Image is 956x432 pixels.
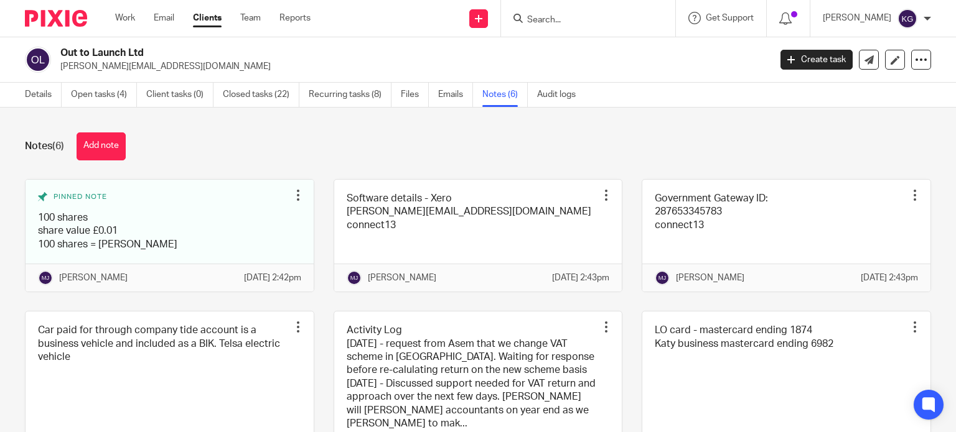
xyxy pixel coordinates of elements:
p: [DATE] 2:42pm [244,272,301,284]
h2: Out to Launch Ltd [60,47,622,60]
div: Pinned note [38,192,289,202]
a: Files [401,83,429,107]
img: svg%3E [655,270,670,285]
h1: Notes [25,140,64,153]
p: [DATE] 2:43pm [861,272,918,284]
button: Add note [77,132,126,160]
a: Create task [780,50,853,70]
a: Emails [438,83,473,107]
p: [PERSON_NAME] [676,272,744,284]
a: Details [25,83,62,107]
p: [PERSON_NAME] [368,272,436,284]
a: Audit logs [537,83,585,107]
img: svg%3E [38,270,53,285]
img: svg%3E [347,270,362,285]
img: svg%3E [25,47,51,73]
img: svg%3E [897,9,917,29]
a: Notes (6) [482,83,528,107]
a: Team [240,12,261,24]
a: Email [154,12,174,24]
p: [DATE] 2:43pm [552,272,609,284]
input: Search [526,15,638,26]
a: Closed tasks (22) [223,83,299,107]
a: Clients [193,12,222,24]
p: [PERSON_NAME] [823,12,891,24]
p: [PERSON_NAME] [59,272,128,284]
a: Client tasks (0) [146,83,213,107]
span: Get Support [706,14,754,22]
a: Work [115,12,135,24]
a: Recurring tasks (8) [309,83,391,107]
span: (6) [52,141,64,151]
p: [PERSON_NAME][EMAIL_ADDRESS][DOMAIN_NAME] [60,60,762,73]
a: Open tasks (4) [71,83,137,107]
img: Pixie [25,10,87,27]
a: Reports [279,12,311,24]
